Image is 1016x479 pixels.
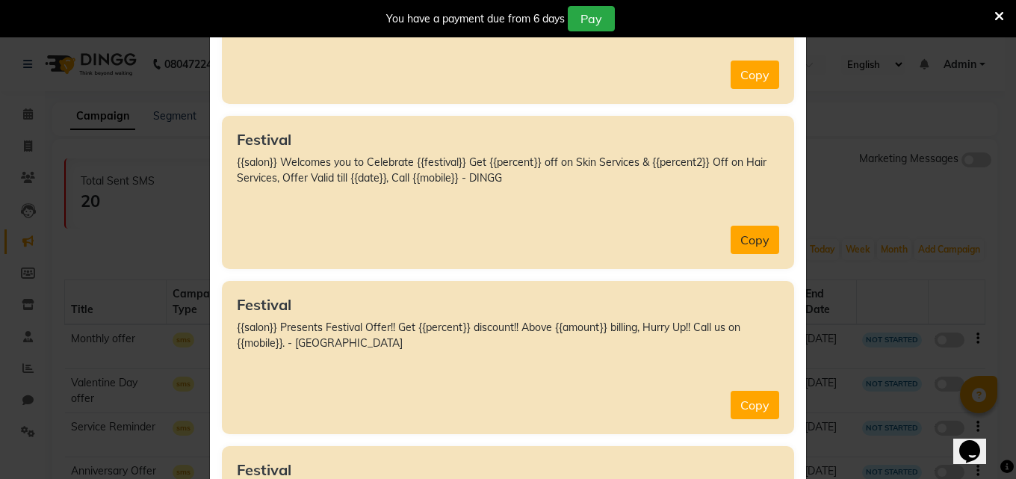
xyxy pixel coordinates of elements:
[731,391,779,419] button: Copy
[237,320,779,351] p: {{salon}} Presents Festival Offer!! Get {{percent}} discount!! Above {{amount}} billing, Hurry Up...
[731,226,779,254] button: Copy
[568,6,615,31] button: Pay
[237,461,779,479] h5: Festival
[386,11,565,27] div: You have a payment due from 6 days
[953,419,1001,464] iframe: chat widget
[237,131,779,149] h5: Festival
[237,155,779,186] p: {{salon}} Welcomes you to Celebrate {{festival}} Get {{percent}} off on Skin Services & {{percent...
[731,61,779,89] button: Copy
[237,296,779,314] h5: Festival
